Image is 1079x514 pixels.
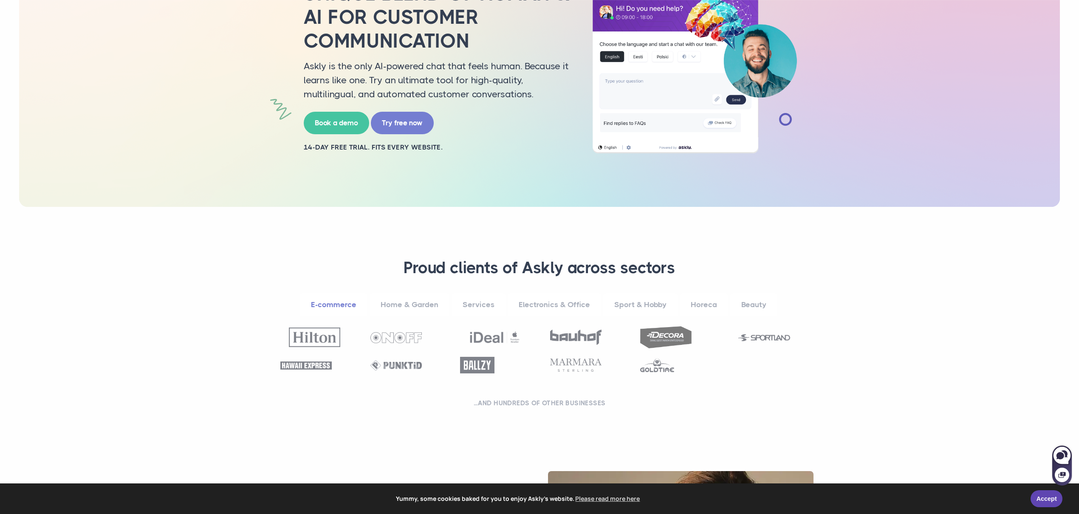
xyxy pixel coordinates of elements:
[550,330,602,345] img: Bauhof
[508,293,601,316] a: Electronics & Office
[452,293,506,316] a: Services
[460,357,494,373] img: Ballzy
[300,293,367,316] a: E-commerce
[603,293,678,316] a: Sport & Hobby
[304,59,571,101] p: Askly is the only AI-powered chat that feels human. Because it learns like one. Try an ultimate t...
[12,492,1025,505] span: Yummy, some cookies baked for you to enjoy Askly's website.
[469,328,520,347] img: Ideal
[276,258,803,278] h3: Proud clients of Askly across sectors
[738,334,790,341] img: Sportland
[680,293,728,316] a: Horeca
[1031,490,1062,507] a: Accept
[276,399,803,407] h2: ...and hundreds of other businesses
[370,360,422,371] img: Punktid
[304,143,571,152] h2: 14-day free trial. Fits every website.
[1051,444,1073,486] iframe: Askly chat
[289,328,340,347] img: Hilton
[280,361,332,370] img: Hawaii Express
[640,358,675,372] img: Goldtime
[574,492,641,505] a: learn more about cookies
[371,112,434,134] a: Try free now
[304,112,369,134] a: Book a demo
[730,293,777,316] a: Beauty
[370,293,449,316] a: Home & Garden
[370,332,422,343] img: OnOff
[550,359,602,372] img: Marmara Sterling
